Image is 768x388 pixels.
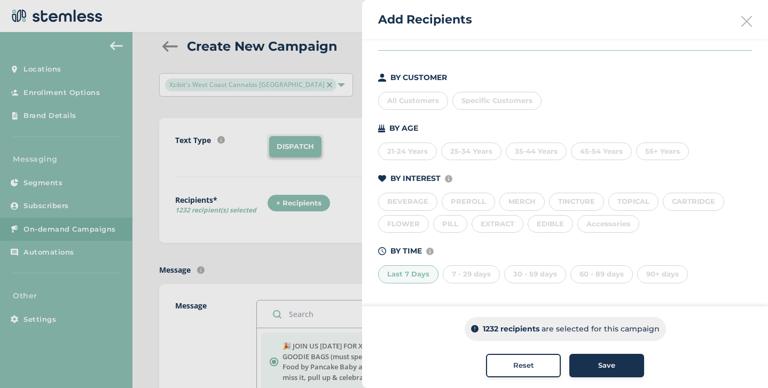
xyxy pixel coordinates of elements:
button: Save [569,354,644,377]
iframe: Chat Widget [715,337,768,388]
div: 45-54 Years [571,142,632,161]
img: icon-heart-dark-29e6356f.svg [378,175,386,183]
div: 35-44 Years [506,142,567,161]
p: BY INTEREST [390,173,441,184]
div: EDIBLE [528,215,573,233]
div: CARTRIDGE [663,193,724,211]
div: Last 7 Days [378,265,438,283]
span: Save [598,360,615,371]
div: EXTRACT [472,215,523,233]
img: icon-info-236977d2.svg [445,175,452,183]
div: 30 - 59 days [504,265,566,283]
div: TOPICAL [608,193,659,211]
div: 7 - 29 days [443,265,500,283]
p: are selected for this campaign [542,323,660,335]
img: icon-info-dark-48f6c5f3.svg [471,326,479,333]
div: PILL [433,215,467,233]
button: Reset [486,354,561,377]
p: BY CUSTOMER [390,72,447,83]
div: PREROLL [442,193,495,211]
img: icon-time-dark-e6b1183b.svg [378,247,386,255]
div: MERCH [499,193,545,211]
div: 55+ Years [636,142,689,161]
p: BY TIME [390,246,422,257]
div: 25-34 Years [441,142,501,161]
p: BY AGE [389,123,418,134]
div: 90+ days [637,265,688,283]
p: 1232 recipients [483,323,539,335]
div: 21-24 Years [378,142,437,161]
div: FLOWER [378,215,429,233]
span: Reset [513,360,534,371]
div: All Customers [378,92,448,110]
span: Specific Customers [461,96,532,105]
img: icon-cake-93b2a7b5.svg [378,124,385,132]
img: icon-person-dark-ced50e5f.svg [378,74,386,82]
div: TINCTURE [549,193,604,211]
div: Accessories [577,215,639,233]
h2: Add Recipients [378,11,472,28]
img: icon-info-236977d2.svg [426,248,434,255]
div: BEVERAGE [378,193,437,211]
div: 60 - 89 days [570,265,633,283]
